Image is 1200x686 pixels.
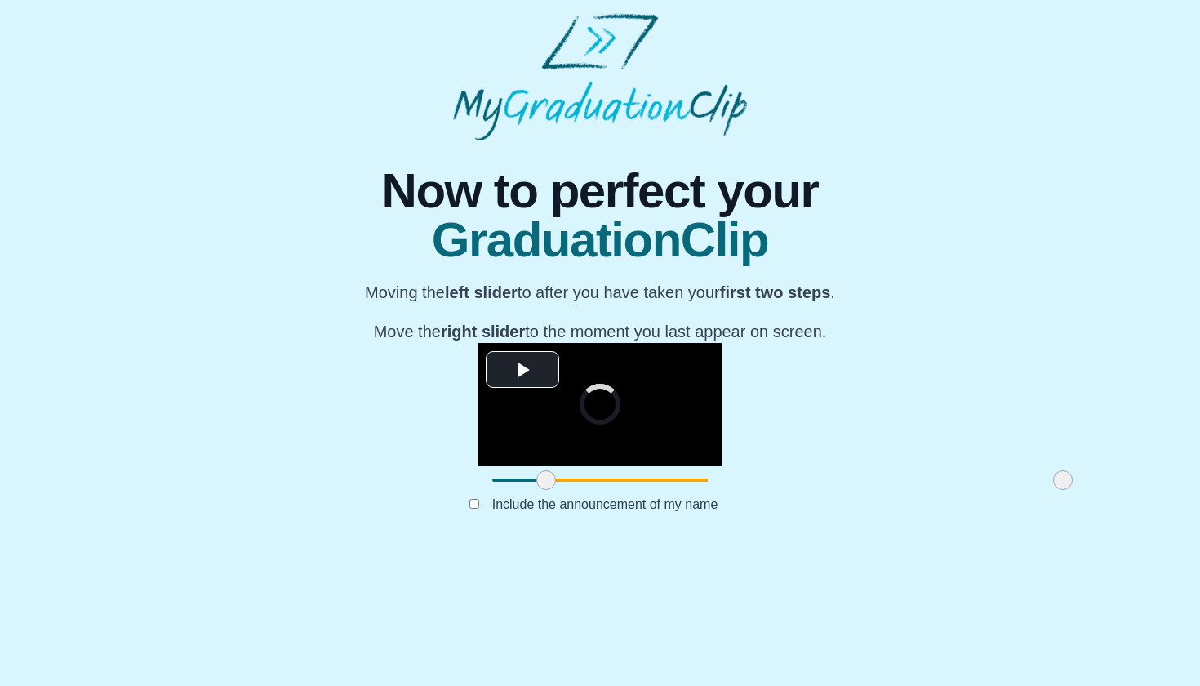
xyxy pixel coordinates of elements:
[453,13,747,140] img: MyGraduationClip
[365,216,835,265] span: GraduationClip
[441,323,525,341] b: right slider
[365,281,835,304] p: Moving the to after you have taken your .
[479,491,731,518] label: Include the announcement of my name
[478,343,722,465] div: Video Player
[445,283,518,301] b: left slider
[365,167,835,216] span: Now to perfect your
[365,320,835,343] p: Move the to the moment you last appear on screen.
[720,283,831,301] b: first two steps
[486,351,559,388] button: Play Video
